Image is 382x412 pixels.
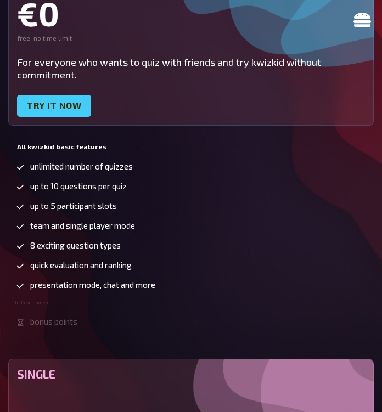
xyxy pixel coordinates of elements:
[15,300,50,306] span: In Development
[30,182,127,191] span: up to 10 questions per quiz
[30,201,117,211] span: up to 5 participant slots
[17,368,365,381] h5: Single
[30,162,133,171] span: unlimited number of quizzes
[30,241,121,250] span: 8 exciting question types
[30,221,135,230] span: team and single player mode
[17,56,365,82] div: For everyone who wants to quiz with friends and try kwizkid without commitment.
[17,143,365,151] h5: All kwizkid basic features
[17,34,365,43] div: free, no time limit
[17,95,91,117] a: Try it now
[30,317,77,326] span: bonus points
[30,261,132,270] span: quick evaluation and ranking
[30,280,155,290] span: presentation mode, chat and more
